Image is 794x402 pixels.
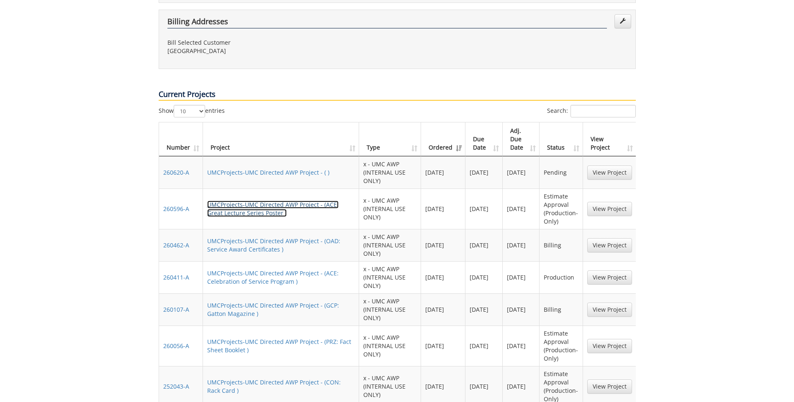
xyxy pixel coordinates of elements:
td: Production [540,261,583,293]
a: 260107-A [163,305,189,313]
td: x - UMC AWP (INTERNAL USE ONLY) [359,229,421,261]
a: UMCProjects-UMC Directed AWP Project - (GCP: Gatton Magazine ) [207,301,339,318]
a: View Project [587,202,632,216]
td: [DATE] [465,326,503,366]
th: Project: activate to sort column ascending [203,122,360,156]
td: [DATE] [503,188,540,229]
a: UMCProjects-UMC Directed AWP Project - (ACE: Great Lecture Series Poster ) [207,201,339,217]
a: 260056-A [163,342,189,350]
label: Show entries [159,105,225,117]
a: View Project [587,303,632,317]
a: 260462-A [163,241,189,249]
td: Estimate Approval (Production-Only) [540,326,583,366]
a: UMCProjects-UMC Directed AWP Project - (ACE: Celebration of Service Program ) [207,269,339,285]
a: View Project [587,379,632,394]
a: View Project [587,238,632,252]
td: x - UMC AWP (INTERNAL USE ONLY) [359,188,421,229]
td: [DATE] [503,326,540,366]
th: Number: activate to sort column ascending [159,122,203,156]
td: [DATE] [503,229,540,261]
td: [DATE] [465,293,503,326]
td: [DATE] [465,229,503,261]
td: [DATE] [465,261,503,293]
input: Search: [570,105,636,117]
a: View Project [587,339,632,353]
td: [DATE] [421,188,465,229]
a: View Project [587,165,632,180]
select: Showentries [174,105,205,117]
td: x - UMC AWP (INTERNAL USE ONLY) [359,326,421,366]
td: x - UMC AWP (INTERNAL USE ONLY) [359,293,421,326]
p: [GEOGRAPHIC_DATA] [167,47,391,55]
td: [DATE] [465,156,503,188]
th: Type: activate to sort column ascending [359,122,421,156]
th: Ordered: activate to sort column ascending [421,122,465,156]
td: [DATE] [421,229,465,261]
a: View Project [587,270,632,285]
th: View Project: activate to sort column ascending [583,122,636,156]
p: Bill Selected Customer [167,38,391,47]
td: [DATE] [503,293,540,326]
td: [DATE] [503,261,540,293]
a: UMCProjects-UMC Directed AWP Project - ( ) [207,168,329,176]
a: Edit Addresses [614,14,631,28]
a: UMCProjects-UMC Directed AWP Project - (PRZ: Fact Sheet Booklet ) [207,338,351,354]
p: Current Projects [159,89,636,101]
td: x - UMC AWP (INTERNAL USE ONLY) [359,261,421,293]
a: 260620-A [163,168,189,176]
label: Search: [547,105,636,117]
td: [DATE] [421,293,465,326]
td: [DATE] [503,156,540,188]
td: Pending [540,156,583,188]
a: 260411-A [163,273,189,281]
th: Adj. Due Date: activate to sort column ascending [503,122,540,156]
th: Status: activate to sort column ascending [540,122,583,156]
h4: Billing Addresses [167,18,607,28]
td: Billing [540,293,583,326]
td: x - UMC AWP (INTERNAL USE ONLY) [359,156,421,188]
td: [DATE] [421,326,465,366]
a: UMCProjects-UMC Directed AWP Project - (CON: Rack Card ) [207,378,341,394]
a: 252043-A [163,382,189,390]
td: Billing [540,229,583,261]
td: [DATE] [421,261,465,293]
a: 260596-A [163,205,189,213]
th: Due Date: activate to sort column ascending [465,122,503,156]
td: [DATE] [465,188,503,229]
a: UMCProjects-UMC Directed AWP Project - (OAD: Service Award Certificates ) [207,237,340,253]
td: [DATE] [421,156,465,188]
td: Estimate Approval (Production-Only) [540,188,583,229]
